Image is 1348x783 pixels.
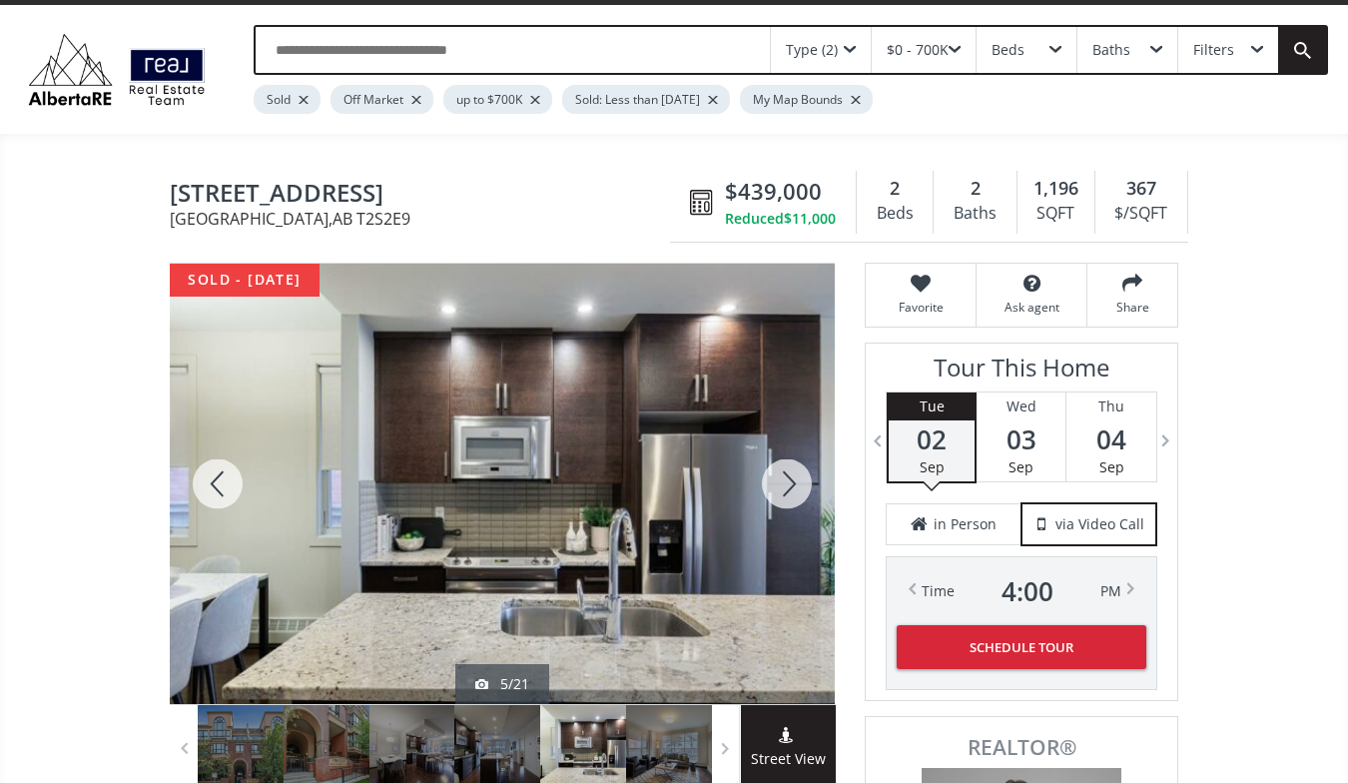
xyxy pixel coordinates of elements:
span: REALTOR® [888,737,1155,758]
div: SQFT [1027,199,1084,229]
h3: Tour This Home [886,354,1157,391]
div: Thu [1066,392,1156,420]
div: Reduced [725,209,836,229]
div: $0 - 700K [887,43,949,57]
div: 1730 5A Street SW #103 Calgary, AB T2S2E9 - Photo 5 of 21 [170,264,835,704]
span: 04 [1066,425,1156,453]
div: Sold [254,85,321,114]
div: Time PM [922,577,1121,605]
div: sold - [DATE] [170,264,320,297]
div: Sold: Less than [DATE] [562,85,730,114]
button: Schedule Tour [897,625,1146,669]
span: 02 [889,425,975,453]
span: Street View [741,748,836,771]
div: 367 [1105,176,1177,202]
span: in Person [934,514,997,534]
div: Baths [944,199,1006,229]
span: [GEOGRAPHIC_DATA] , AB T2S2E9 [170,211,680,227]
span: 4 : 00 [1002,577,1053,605]
div: Type (2) [786,43,838,57]
span: Sep [1099,457,1124,476]
div: My Map Bounds [740,85,873,114]
div: 2 [944,176,1006,202]
div: 2 [867,176,923,202]
div: 5/21 [475,674,529,694]
img: Logo [20,29,214,110]
span: via Video Call [1055,514,1144,534]
span: 03 [977,425,1065,453]
span: Sep [1009,457,1033,476]
span: $439,000 [725,176,822,207]
span: 1730 5A Street SW #103 [170,180,680,211]
div: Wed [977,392,1065,420]
div: Off Market [331,85,433,114]
div: Tue [889,392,975,420]
span: Favorite [876,299,966,316]
div: Beds [867,199,923,229]
div: Filters [1193,43,1234,57]
div: Beds [992,43,1024,57]
div: up to $700K [443,85,552,114]
span: Share [1097,299,1167,316]
div: Baths [1092,43,1130,57]
div: $/SQFT [1105,199,1177,229]
span: Sep [920,457,945,476]
span: 1,196 [1033,176,1078,202]
span: $11,000 [784,209,836,229]
span: Ask agent [987,299,1076,316]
